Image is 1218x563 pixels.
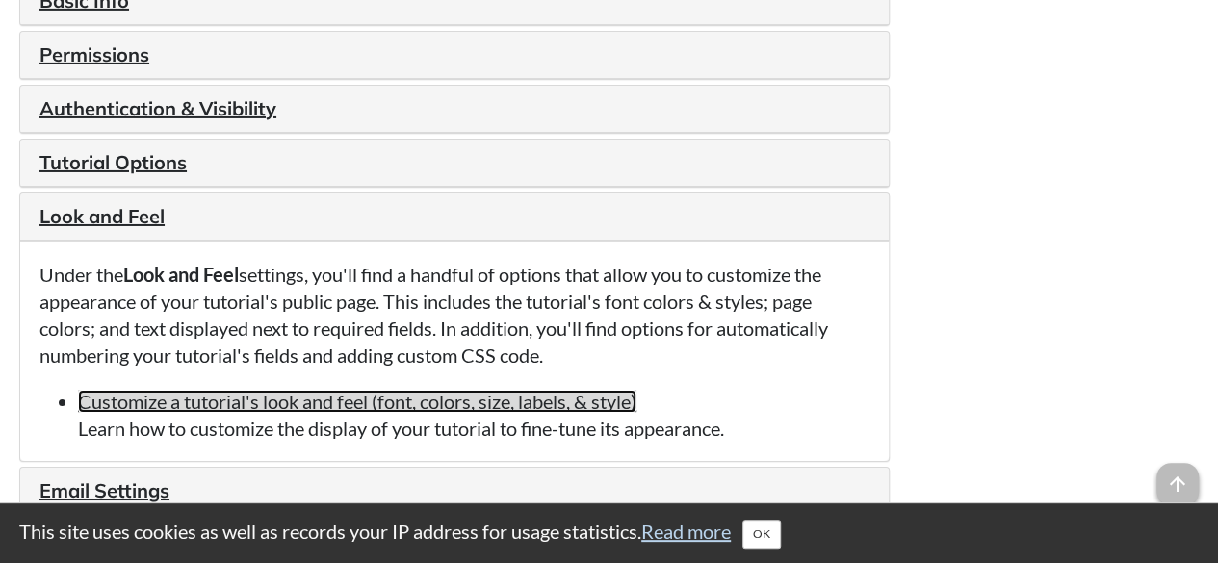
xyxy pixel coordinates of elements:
a: Tutorial Options [39,150,187,174]
p: Under the settings, you'll find a handful of options that allow you to customize the appearance o... [39,261,869,369]
a: Customize a tutorial's look and feel (font, colors, size, labels, & style) [78,390,636,413]
a: Authentication & Visibility [39,96,276,120]
li: Learn how to customize the display of your tutorial to fine-tune its appearance. [78,388,869,442]
button: Close [742,520,781,549]
a: Look and Feel [39,204,165,228]
a: Email Settings [39,478,169,502]
a: Read more [641,520,731,543]
strong: Look and Feel [123,263,239,286]
a: Permissions [39,42,149,66]
span: arrow_upward [1156,463,1199,505]
a: arrow_upward [1156,465,1199,488]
